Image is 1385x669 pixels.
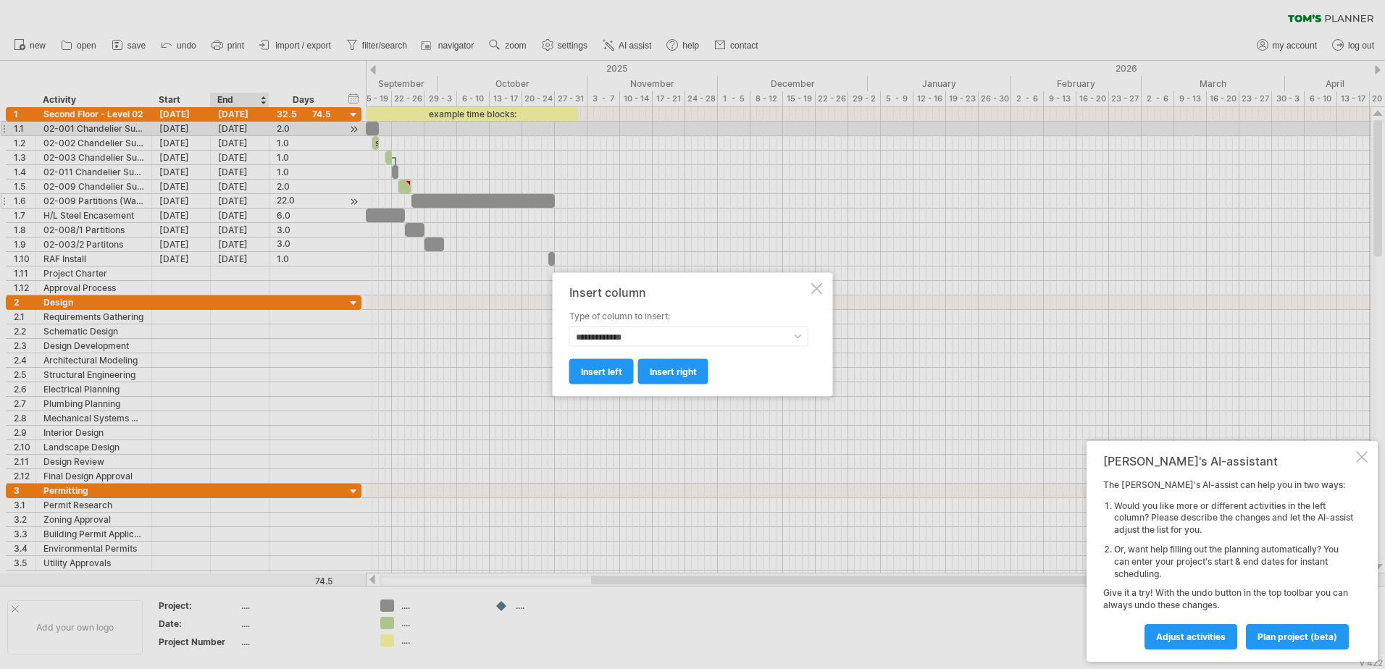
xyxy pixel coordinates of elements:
a: insert left [569,359,634,384]
span: insert left [581,366,622,377]
a: plan project (beta) [1246,624,1349,649]
span: plan project (beta) [1258,631,1337,642]
label: Type of column to insert: [569,310,808,323]
li: Or, want help filling out the planning automatically? You can enter your project's start & end da... [1114,544,1353,580]
a: Adjust activities [1145,624,1237,649]
div: Insert column [569,286,808,299]
a: insert right [638,359,708,384]
div: The [PERSON_NAME]'s AI-assist can help you in two ways: Give it a try! With the undo button in th... [1103,479,1353,649]
span: Adjust activities [1156,631,1226,642]
li: Would you like more or different activities in the left column? Please describe the changes and l... [1114,500,1353,537]
span: insert right [650,366,697,377]
div: [PERSON_NAME]'s AI-assistant [1103,454,1353,468]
